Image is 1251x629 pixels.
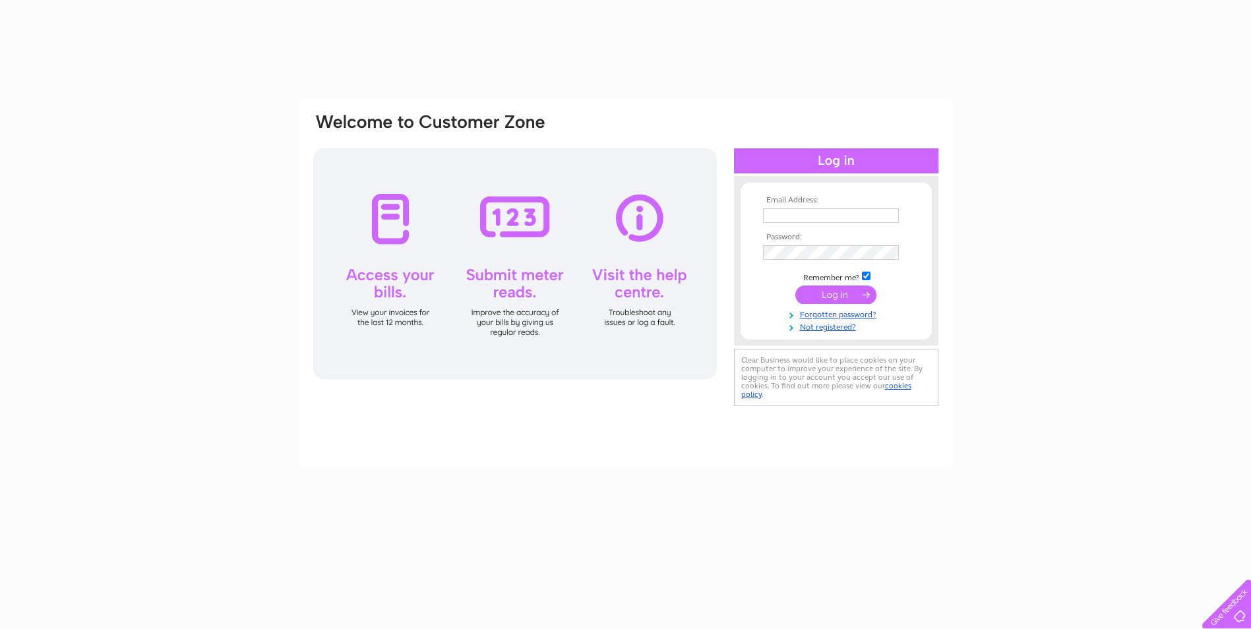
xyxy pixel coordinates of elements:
[795,285,876,304] input: Submit
[760,270,913,283] td: Remember me?
[741,381,911,399] a: cookies policy
[763,307,913,320] a: Forgotten password?
[734,349,938,406] div: Clear Business would like to place cookies on your computer to improve your experience of the sit...
[760,233,913,242] th: Password:
[760,196,913,205] th: Email Address:
[763,320,913,332] a: Not registered?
